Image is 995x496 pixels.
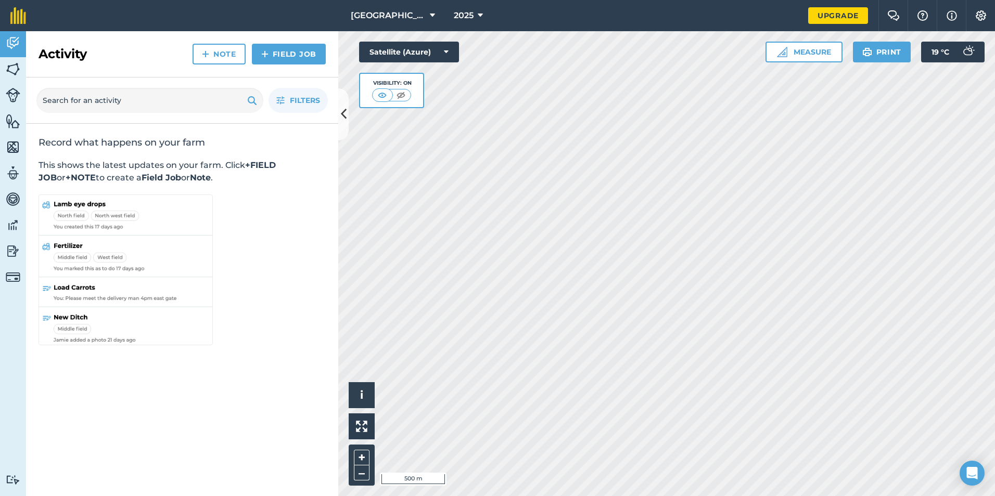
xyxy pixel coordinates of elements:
[39,136,326,149] h2: Record what happens on your farm
[36,88,263,113] input: Search for an activity
[6,139,20,155] img: svg+xml;base64,PHN2ZyB4bWxucz0iaHR0cDovL3d3dy53My5vcmcvMjAwMC9zdmciIHdpZHRoPSI1NiIgaGVpZ2h0PSI2MC...
[354,450,369,465] button: +
[916,10,929,21] img: A question mark icon
[887,10,900,21] img: Two speech bubbles overlapping with the left bubble in the forefront
[269,88,328,113] button: Filters
[947,9,957,22] img: svg+xml;base64,PHN2ZyB4bWxucz0iaHR0cDovL3d3dy53My5vcmcvMjAwMC9zdmciIHdpZHRoPSIxNyIgaGVpZ2h0PSIxNy...
[454,9,474,22] span: 2025
[190,173,211,182] strong: Note
[356,421,367,432] img: Four arrows, one pointing top left, one top right, one bottom right and the last bottom left
[6,243,20,259] img: svg+xml;base64,PD94bWwgdmVyc2lvbj0iMS4wIiBlbmNvZGluZz0idXRmLTgiPz4KPCEtLSBHZW5lcmF0b3I6IEFkb2JlIE...
[766,42,843,62] button: Measure
[862,46,872,58] img: svg+xml;base64,PHN2ZyB4bWxucz0iaHR0cDovL3d3dy53My5vcmcvMjAwMC9zdmciIHdpZHRoPSIxOSIgaGVpZ2h0PSIyNC...
[6,217,20,233] img: svg+xml;base64,PD94bWwgdmVyc2lvbj0iMS4wIiBlbmNvZGluZz0idXRmLTgiPz4KPCEtLSBHZW5lcmF0b3I6IEFkb2JlIE...
[354,465,369,480] button: –
[6,165,20,181] img: svg+xml;base64,PD94bWwgdmVyc2lvbj0iMS4wIiBlbmNvZGluZz0idXRmLTgiPz4KPCEtLSBHZW5lcmF0b3I6IEFkb2JlIE...
[360,388,363,401] span: i
[958,42,978,62] img: svg+xml;base64,PD94bWwgdmVyc2lvbj0iMS4wIiBlbmNvZGluZz0idXRmLTgiPz4KPCEtLSBHZW5lcmF0b3I6IEFkb2JlIE...
[261,48,269,60] img: svg+xml;base64,PHN2ZyB4bWxucz0iaHR0cDovL3d3dy53My5vcmcvMjAwMC9zdmciIHdpZHRoPSIxNCIgaGVpZ2h0PSIyNC...
[975,10,987,21] img: A cog icon
[39,159,326,184] p: This shows the latest updates on your farm. Click or to create a or .
[202,48,209,60] img: svg+xml;base64,PHN2ZyB4bWxucz0iaHR0cDovL3d3dy53My5vcmcvMjAwMC9zdmciIHdpZHRoPSIxNCIgaGVpZ2h0PSIyNC...
[372,79,412,87] div: Visibility: On
[921,42,985,62] button: 19 °C
[932,42,949,62] span: 19 ° C
[853,42,911,62] button: Print
[247,94,257,107] img: svg+xml;base64,PHN2ZyB4bWxucz0iaHR0cDovL3d3dy53My5vcmcvMjAwMC9zdmciIHdpZHRoPSIxOSIgaGVpZ2h0PSIyNC...
[394,90,407,100] img: svg+xml;base64,PHN2ZyB4bWxucz0iaHR0cDovL3d3dy53My5vcmcvMjAwMC9zdmciIHdpZHRoPSI1MCIgaGVpZ2h0PSI0MC...
[960,461,985,486] div: Open Intercom Messenger
[6,61,20,77] img: svg+xml;base64,PHN2ZyB4bWxucz0iaHR0cDovL3d3dy53My5vcmcvMjAwMC9zdmciIHdpZHRoPSI1NiIgaGVpZ2h0PSI2MC...
[6,88,20,102] img: svg+xml;base64,PD94bWwgdmVyc2lvbj0iMS4wIiBlbmNvZGluZz0idXRmLTgiPz4KPCEtLSBHZW5lcmF0b3I6IEFkb2JlIE...
[66,173,96,182] strong: +NOTE
[252,44,326,64] a: Field Job
[39,46,87,62] h2: Activity
[6,475,20,485] img: svg+xml;base64,PD94bWwgdmVyc2lvbj0iMS4wIiBlbmNvZGluZz0idXRmLTgiPz4KPCEtLSBHZW5lcmF0b3I6IEFkb2JlIE...
[777,47,787,57] img: Ruler icon
[359,42,459,62] button: Satellite (Azure)
[376,90,389,100] img: svg+xml;base64,PHN2ZyB4bWxucz0iaHR0cDovL3d3dy53My5vcmcvMjAwMC9zdmciIHdpZHRoPSI1MCIgaGVpZ2h0PSI0MC...
[142,173,181,182] strong: Field Job
[193,44,246,64] a: Note
[290,95,320,106] span: Filters
[6,35,20,51] img: svg+xml;base64,PD94bWwgdmVyc2lvbj0iMS4wIiBlbmNvZGluZz0idXRmLTgiPz4KPCEtLSBHZW5lcmF0b3I6IEFkb2JlIE...
[6,270,20,284] img: svg+xml;base64,PD94bWwgdmVyc2lvbj0iMS4wIiBlbmNvZGluZz0idXRmLTgiPz4KPCEtLSBHZW5lcmF0b3I6IEFkb2JlIE...
[349,382,375,408] button: i
[6,113,20,129] img: svg+xml;base64,PHN2ZyB4bWxucz0iaHR0cDovL3d3dy53My5vcmcvMjAwMC9zdmciIHdpZHRoPSI1NiIgaGVpZ2h0PSI2MC...
[10,7,26,24] img: fieldmargin Logo
[808,7,868,24] a: Upgrade
[351,9,426,22] span: [GEOGRAPHIC_DATA]
[6,191,20,207] img: svg+xml;base64,PD94bWwgdmVyc2lvbj0iMS4wIiBlbmNvZGluZz0idXRmLTgiPz4KPCEtLSBHZW5lcmF0b3I6IEFkb2JlIE...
